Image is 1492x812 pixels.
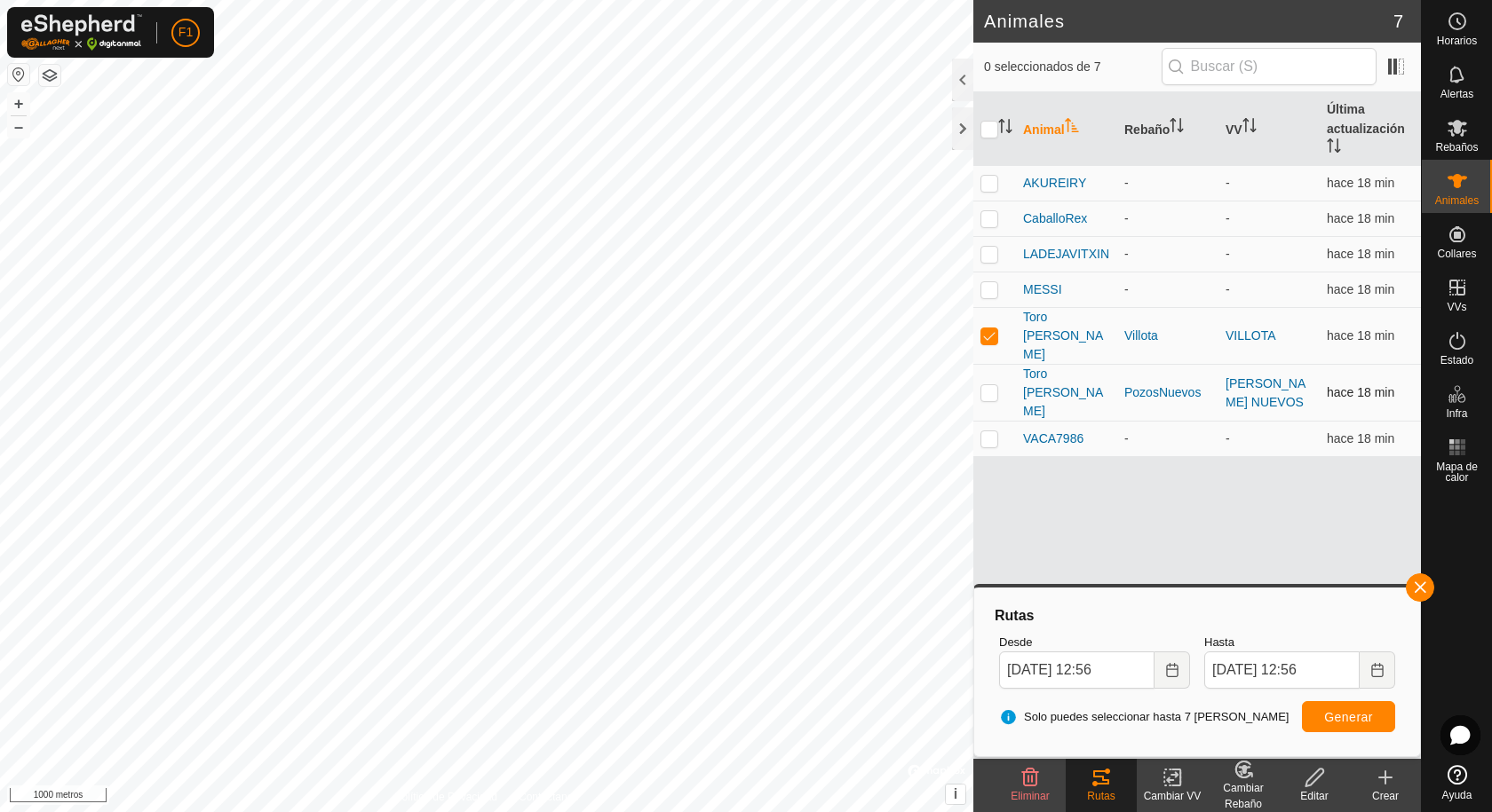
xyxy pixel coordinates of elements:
font: Desde [999,635,1033,649]
font: Toro [PERSON_NAME] [1023,310,1103,361]
a: [PERSON_NAME] NUEVOS [1226,376,1305,409]
span: 17 de agosto de 2025, 12:37 [1327,431,1394,445]
font: 0 seleccionados de 7 [984,59,1101,74]
font: Animales [1435,194,1479,207]
font: Animales [984,12,1065,31]
font: - [1226,247,1230,261]
font: CaballoRex [1023,211,1087,225]
font: – [14,117,23,136]
font: Eliminar [1011,790,1049,802]
font: i [954,786,957,801]
font: hace 18 min [1327,247,1394,261]
font: hace 18 min [1327,176,1394,190]
button: i [946,784,965,804]
font: Contáctanos [519,791,578,803]
button: Elija fecha [1155,651,1190,689]
font: PozosNuevos [1124,385,1201,399]
font: - [1124,176,1129,190]
font: hace 18 min [1327,211,1394,225]
a: Ayuda [1422,758,1492,808]
font: hace 18 min [1327,431,1394,445]
font: hace 18 min [1327,328,1394,343]
font: - [1124,247,1129,261]
p-sorticon: Activar para ordenar [1170,121,1184,135]
font: Solo puedes seleccionar hasta 7 [PERSON_NAME] [1024,710,1289,723]
button: Generar [1302,701,1395,732]
font: Infra [1446,407,1467,420]
font: Toro [PERSON_NAME] [1023,367,1103,418]
font: Crear [1372,790,1399,802]
font: Collares [1437,248,1476,260]
font: - [1226,176,1230,190]
span: 17 de agosto de 2025, 12:37 [1327,247,1394,261]
button: Elija fecha [1360,651,1395,689]
button: Restablecer mapa [8,64,29,85]
span: 17 de agosto de 2025, 12:37 [1327,282,1394,296]
font: Estado [1440,354,1473,367]
font: Editar [1300,790,1328,802]
span: 17 de agosto de 2025, 12:37 [1327,176,1394,190]
font: LADEJAVITXIN [1023,247,1109,261]
p-sorticon: Activar para ordenar [1065,121,1079,135]
font: Política de Privacidad [395,791,497,803]
font: 7 [1393,12,1403,31]
font: MESSI [1023,282,1062,296]
font: Rebaños [1435,141,1478,154]
font: hace 18 min [1327,385,1394,399]
span: 17 de agosto de 2025, 12:37 [1327,385,1394,399]
p-sorticon: Activar para ordenar [1327,141,1341,155]
button: + [8,93,29,114]
a: VILLOTA [1226,328,1276,343]
font: Ayuda [1442,789,1472,801]
font: - [1226,282,1230,296]
font: Animal [1023,122,1065,137]
font: VACA7986 [1023,431,1083,445]
font: Villota [1124,328,1158,343]
font: - [1124,211,1129,225]
font: - [1124,431,1129,445]
font: Cambiar VV [1144,790,1202,802]
font: Rutas [995,608,1034,623]
font: hace 18 min [1327,282,1394,296]
a: Contáctanos [519,789,578,805]
font: Alertas [1440,88,1473,100]
font: - [1226,431,1230,445]
font: Generar [1324,710,1373,724]
img: Logotipo de Gallagher [21,14,142,51]
a: Política de Privacidad [395,789,497,805]
font: Hasta [1204,635,1234,649]
span: 17 de agosto de 2025, 12:37 [1327,211,1394,225]
button: Capas del Mapa [39,65,60,86]
font: - [1226,211,1230,225]
font: F1 [179,25,193,39]
font: VVs [1447,301,1466,313]
font: Cambiar Rebaño [1223,782,1263,810]
p-sorticon: Activar para ordenar [998,122,1012,136]
font: + [14,94,24,113]
span: 17 de agosto de 2025, 12:37 [1327,328,1394,343]
p-sorticon: Activar para ordenar [1242,121,1257,135]
font: Mapa de calor [1436,461,1478,484]
input: Buscar (S) [1162,48,1377,85]
font: Última actualización [1327,102,1405,136]
font: VV [1226,122,1242,137]
button: – [8,116,29,138]
font: Rebaño [1124,122,1170,137]
font: - [1124,282,1129,296]
font: Horarios [1437,35,1477,47]
font: Rutas [1087,790,1115,802]
font: AKUREIRY [1023,176,1086,190]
